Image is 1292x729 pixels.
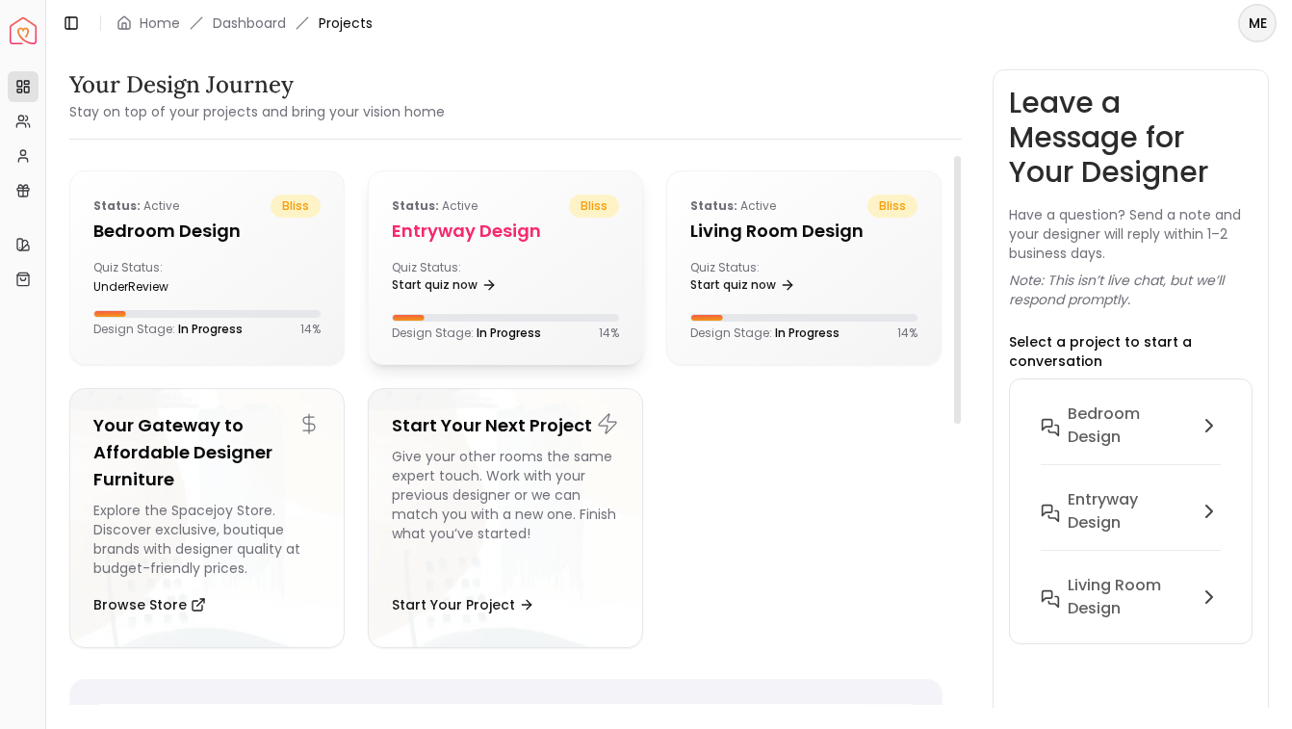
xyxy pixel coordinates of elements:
[1238,4,1277,42] button: ME
[599,325,619,341] p: 14 %
[690,197,737,214] b: Status:
[271,195,321,218] span: bliss
[69,69,445,100] h3: Your Design Journey
[1025,566,1237,628] button: Living Room design
[392,412,619,439] h5: Start Your Next Project
[1068,403,1191,449] h6: Bedroom design
[178,321,243,337] span: In Progress
[392,260,498,299] div: Quiz Status:
[392,272,497,299] a: Start quiz now
[867,195,917,218] span: bliss
[140,13,180,33] a: Home
[392,586,534,624] button: Start Your Project
[93,279,199,295] div: underReview
[690,195,776,218] p: active
[93,501,321,578] div: Explore the Spacejoy Store. Discover exclusive, boutique brands with designer quality at budget-f...
[69,388,345,648] a: Your Gateway to Affordable Designer FurnitureExplore the Spacejoy Store. Discover exclusive, bout...
[1009,205,1253,263] p: Have a question? Send a note and your designer will reply within 1–2 business days.
[319,13,373,33] span: Projects
[1025,481,1237,566] button: entryway design
[1068,574,1191,620] h6: Living Room design
[93,412,321,493] h5: Your Gateway to Affordable Designer Furniture
[1068,488,1191,534] h6: entryway design
[392,197,439,214] b: Status:
[116,13,373,33] nav: breadcrumb
[10,17,37,44] img: Spacejoy Logo
[93,322,243,337] p: Design Stage:
[213,13,286,33] a: Dashboard
[392,447,619,578] div: Give your other rooms the same expert touch. Work with your previous designer or we can match you...
[690,272,795,299] a: Start quiz now
[477,325,541,341] span: In Progress
[93,197,141,214] b: Status:
[1240,6,1275,40] span: ME
[392,325,541,341] p: Design Stage:
[392,218,619,245] h5: entryway design
[690,325,840,341] p: Design Stage:
[10,17,37,44] a: Spacejoy
[1009,271,1253,309] p: Note: This isn’t live chat, but we’ll respond promptly.
[775,325,840,341] span: In Progress
[1009,332,1253,371] p: Select a project to start a conversation
[300,322,321,337] p: 14 %
[93,195,179,218] p: active
[690,260,796,299] div: Quiz Status:
[392,195,478,218] p: active
[93,218,321,245] h5: Bedroom design
[897,325,917,341] p: 14 %
[93,260,199,295] div: Quiz Status:
[569,195,619,218] span: bliss
[1025,395,1237,481] button: Bedroom design
[93,586,206,624] button: Browse Store
[368,388,643,648] a: Start Your Next ProjectGive your other rooms the same expert touch. Work with your previous desig...
[690,218,917,245] h5: Living Room design
[69,102,445,121] small: Stay on top of your projects and bring your vision home
[1009,86,1253,190] h3: Leave a Message for Your Designer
